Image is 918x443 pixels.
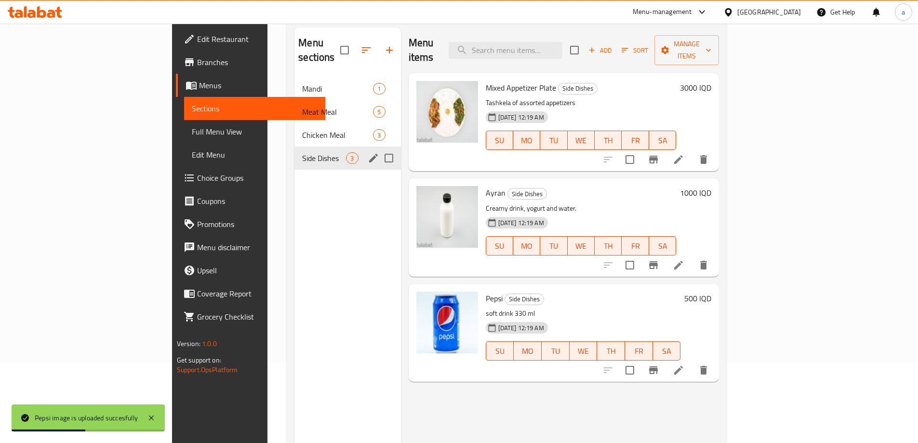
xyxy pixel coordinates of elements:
[625,341,653,361] button: FR
[597,341,625,361] button: TH
[649,131,676,150] button: SA
[505,294,544,305] div: Side Dishes
[572,239,591,253] span: WE
[505,294,544,305] span: Side Dishes
[302,129,373,141] span: Chicken Meal
[197,172,318,184] span: Choice Groups
[544,239,563,253] span: TU
[192,149,318,161] span: Edit Menu
[622,236,649,255] button: FR
[378,39,401,62] button: Add section
[334,40,355,60] span: Select all sections
[294,77,400,100] div: Mandi1
[346,152,358,164] div: items
[294,147,400,170] div: Side Dishes3edit
[673,154,684,165] a: Edit menu item
[633,6,692,18] div: Menu-management
[902,7,905,17] span: a
[490,344,510,358] span: SU
[507,188,547,200] div: Side Dishes
[595,131,622,150] button: TH
[662,38,711,62] span: Manage items
[294,123,400,147] div: Chicken Meal3
[184,143,325,166] a: Edit Menu
[625,134,645,148] span: FR
[177,354,221,366] span: Get support on:
[572,134,591,148] span: WE
[615,43,654,58] span: Sort items
[449,42,562,59] input: search
[294,100,400,123] div: Meat Meal5
[373,107,385,117] span: 5
[653,341,681,361] button: SA
[657,344,677,358] span: SA
[184,120,325,143] a: Full Menu View
[199,80,318,91] span: Menus
[599,239,618,253] span: TH
[585,43,615,58] span: Add item
[416,186,478,248] img: Ayran
[176,166,325,189] a: Choice Groups
[486,202,677,215] p: Creamy drink, yogurt and water.
[573,344,594,358] span: WE
[494,113,548,122] span: [DATE] 12:19 AM
[620,149,640,170] span: Select to update
[673,364,684,376] a: Edit menu item
[692,359,715,382] button: delete
[176,189,325,213] a: Coupons
[517,239,536,253] span: MO
[184,97,325,120] a: Sections
[197,56,318,68] span: Branches
[490,239,509,253] span: SU
[373,84,385,94] span: 1
[302,83,373,94] span: Mandi
[625,239,645,253] span: FR
[486,291,503,306] span: Pepsi
[737,7,801,17] div: [GEOGRAPHIC_DATA]
[513,131,540,150] button: MO
[197,288,318,299] span: Coverage Report
[517,134,536,148] span: MO
[197,242,318,253] span: Menu disclaimer
[176,259,325,282] a: Upsell
[642,148,665,171] button: Branch-specific-item
[373,83,385,94] div: items
[595,236,622,255] button: TH
[692,148,715,171] button: delete
[508,188,546,200] span: Side Dishes
[518,344,538,358] span: MO
[373,131,385,140] span: 3
[654,35,719,65] button: Manage items
[684,292,711,305] h6: 500 IQD
[192,103,318,114] span: Sections
[197,311,318,322] span: Grocery Checklist
[622,45,648,56] span: Sort
[409,36,438,65] h2: Menu items
[302,152,346,164] span: Side Dishes
[653,134,672,148] span: SA
[642,254,665,277] button: Branch-specific-item
[197,33,318,45] span: Edit Restaurant
[490,134,509,148] span: SU
[564,40,585,60] span: Select section
[513,236,540,255] button: MO
[366,151,381,165] button: edit
[416,81,478,143] img: Mixed Appetizer Plate
[176,74,325,97] a: Menus
[202,337,217,350] span: 1.0.0
[177,363,238,376] a: Support.OpsPlatform
[619,43,651,58] button: Sort
[176,213,325,236] a: Promotions
[514,341,542,361] button: MO
[486,97,677,109] p: Tashkela of assorted appetizers
[620,360,640,380] span: Select to update
[568,131,595,150] button: WE
[653,239,672,253] span: SA
[585,43,615,58] button: Add
[559,83,597,94] span: Side Dishes
[622,131,649,150] button: FR
[673,259,684,271] a: Edit menu item
[486,236,513,255] button: SU
[486,308,681,320] p: soft drink 330 ml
